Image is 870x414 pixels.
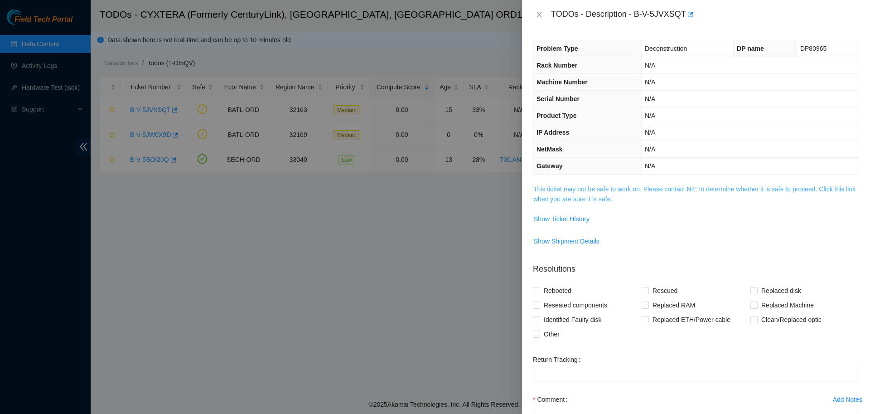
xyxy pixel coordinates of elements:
span: N/A [645,112,655,119]
span: Replaced ETH/Power cable [649,312,734,327]
span: Reseated components [540,298,611,312]
button: Close [533,10,546,19]
button: Add Notes [832,392,863,407]
span: Gateway [536,162,563,170]
span: Replaced Machine [758,298,817,312]
p: Resolutions [533,256,859,275]
span: Replaced RAM [649,298,699,312]
div: TODOs - Description - B-V-5JVXSQT [551,7,859,22]
span: DP80965 [800,45,826,52]
span: N/A [645,162,655,170]
span: Other [540,327,563,341]
span: N/A [645,146,655,153]
label: Comment [533,392,571,407]
span: Rescued [649,283,681,298]
span: N/A [645,129,655,136]
span: Machine Number [536,78,588,86]
span: Rebooted [540,283,575,298]
button: Show Shipment Details [533,234,600,248]
input: Return Tracking [533,367,859,381]
button: Show Ticket History [533,212,590,226]
span: close [536,11,543,18]
a: This ticket may not be safe to work on. Please contact NIE to determine whether it is safe to pro... [533,185,855,203]
span: Problem Type [536,45,578,52]
span: Replaced disk [758,283,805,298]
span: N/A [645,78,655,86]
div: Add Notes [833,396,862,403]
span: Clean/Replaced optic [758,312,825,327]
span: Rack Number [536,62,577,69]
span: Product Type [536,112,576,119]
span: Deconstruction [645,45,687,52]
span: IP Address [536,129,569,136]
label: Return Tracking [533,352,584,367]
span: DP name [737,45,764,52]
span: NetMask [536,146,563,153]
span: N/A [645,95,655,102]
span: Show Ticket History [534,214,590,224]
span: Identified Faulty disk [540,312,605,327]
span: Serial Number [536,95,580,102]
span: N/A [645,62,655,69]
span: Show Shipment Details [534,236,599,246]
